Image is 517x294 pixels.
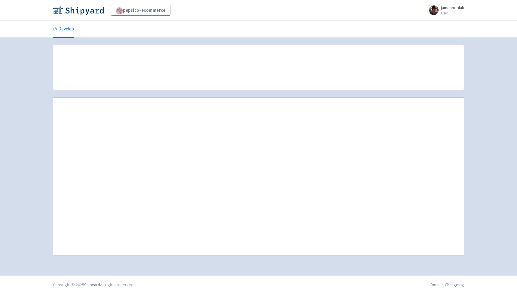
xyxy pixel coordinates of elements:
[53,282,134,288] div: Copyright © 2025 All rights reserved.
[441,5,464,11] span: jamesboblak
[53,21,74,38] a: Develop
[441,11,464,15] small: User
[445,282,464,287] a: Changelog
[84,282,100,287] a: Shipyard
[111,5,170,16] a: pepsico-ecommerce
[53,5,104,15] img: Shipyard logo
[430,282,439,287] a: Docs
[425,5,464,15] a: jamesboblak User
